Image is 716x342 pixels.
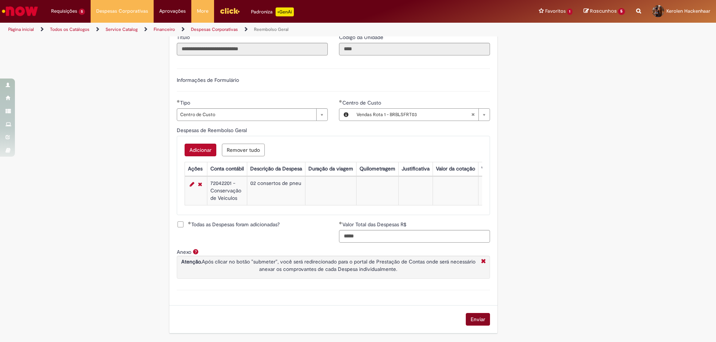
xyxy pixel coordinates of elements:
span: Obrigatório Preenchido [339,221,342,224]
th: Valor por Litro [478,162,518,176]
label: Anexo [177,249,191,255]
p: +GenAi [276,7,294,16]
span: Obrigatório Preenchido [177,100,180,103]
span: Valor Total das Despesas R$ [342,221,408,228]
a: Rascunhos [584,8,625,15]
span: Rascunhos [590,7,617,15]
span: Despesas Corporativas [96,7,148,15]
a: Editar Linha 1 [188,180,196,189]
i: Fechar More information Por anexo [479,258,488,266]
span: Centro de Custo [342,99,383,106]
span: Centro de Custo [180,109,313,121]
img: click_logo_yellow_360x200.png [220,5,240,16]
span: Tipo [180,99,192,106]
span: Despesas de Reembolso Geral [177,127,248,134]
a: Financeiro [154,26,175,32]
a: Reembolso Geral [254,26,289,32]
abbr: Limpar campo Centro de Custo [467,109,478,121]
label: Somente leitura - Código da Unidade [339,33,385,41]
span: Favoritos [545,7,566,15]
span: 1 [567,9,573,15]
ul: Trilhas de página [6,23,472,36]
a: Remover linha 1 [196,180,204,189]
span: Obrigatório Preenchido [339,100,342,103]
button: Add a row for Despesas de Reembolso Geral [185,144,216,156]
th: Ações [185,162,207,176]
span: Ajuda para Anexo [191,249,200,255]
a: Todos os Catálogos [50,26,89,32]
span: Kerolen Hackenhaar [666,8,710,14]
a: Service Catalog [106,26,138,32]
span: Obrigatório Preenchido [188,221,191,224]
th: Valor da cotação [433,162,478,176]
span: Requisições [51,7,77,15]
button: Centro de Custo, Visualizar este registro Vendas Rota 1 - BRBLSFRT03 [339,109,353,121]
th: Quilometragem [356,162,398,176]
span: More [197,7,208,15]
button: Remove all rows for Despesas de Reembolso Geral [222,144,265,156]
span: 5 [79,9,85,15]
img: ServiceNow [1,4,39,19]
input: Código da Unidade [339,43,490,55]
td: 02 consertos de pneu [247,176,305,205]
label: Informações de Formulário [177,77,239,83]
input: Título [177,43,328,55]
th: Descrição da Despesa [247,162,305,176]
div: Padroniza [251,7,294,16]
label: Somente leitura - Título [177,33,191,41]
p: Após clicar no botão "submeter", você será redirecionado para o portal de Prestação de Contas ond... [179,258,477,273]
a: Despesas Corporativas [191,26,238,32]
input: Valor Total das Despesas R$ [339,230,490,243]
th: Conta contábil [207,162,247,176]
td: 72042201 - Conservação de Veiculos [207,176,247,205]
th: Duração da viagem [305,162,356,176]
span: Vendas Rota 1 - BRBLSFRT03 [357,109,471,121]
a: Página inicial [8,26,34,32]
th: Justificativa [398,162,433,176]
span: Todas as Despesas foram adicionadas? [188,221,280,228]
button: Enviar [466,313,490,326]
strong: Atenção. [181,258,202,265]
span: Aprovações [159,7,186,15]
span: 5 [618,8,625,15]
a: Vendas Rota 1 - BRBLSFRT03Limpar campo Centro de Custo [353,109,490,121]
